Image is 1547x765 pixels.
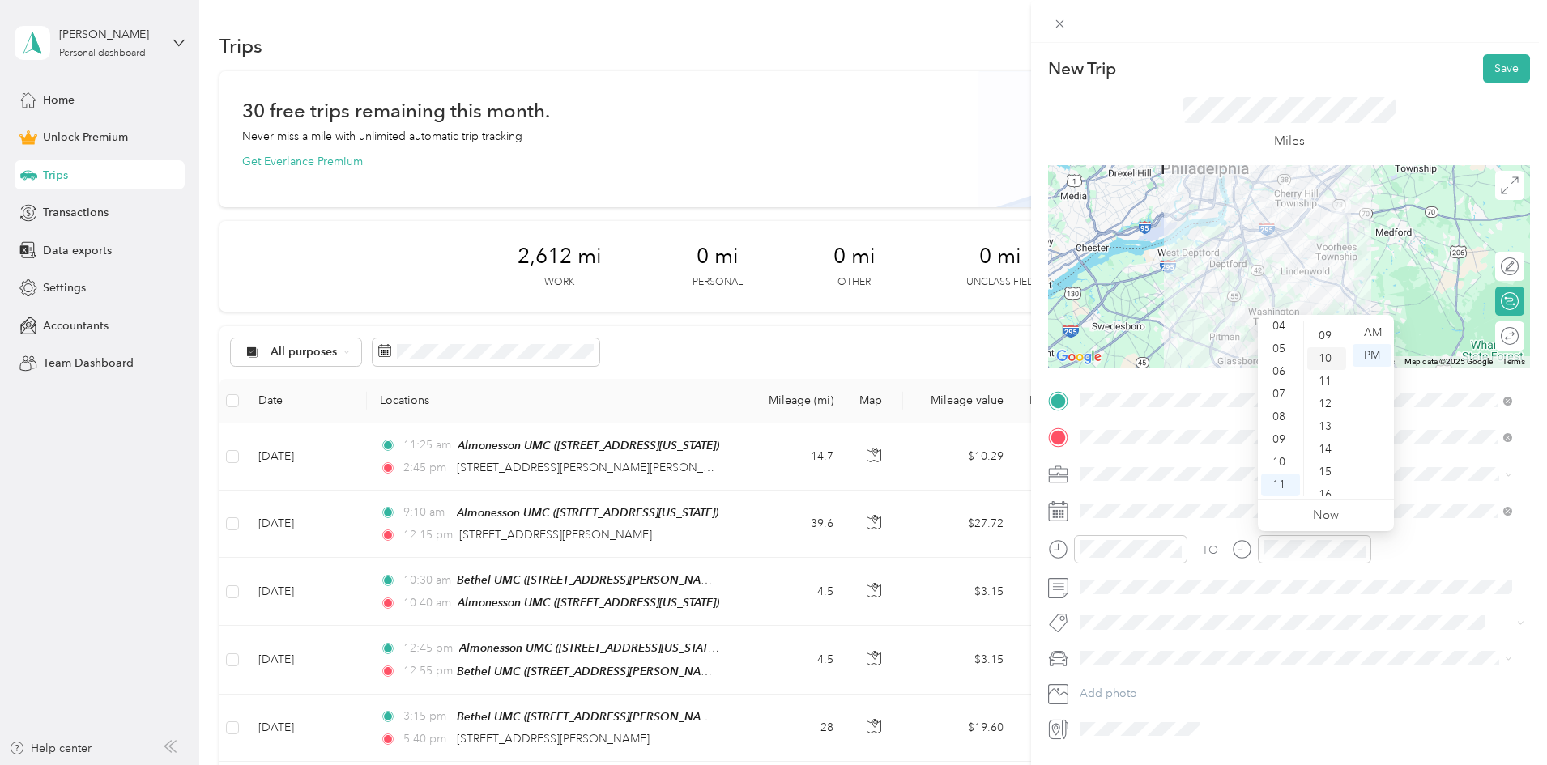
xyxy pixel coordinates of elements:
div: 10 [1261,451,1300,474]
div: 09 [1307,325,1346,347]
div: 06 [1261,360,1300,383]
button: Add photo [1074,682,1530,705]
p: New Trip [1048,57,1116,80]
div: 10 [1307,347,1346,370]
div: 07 [1261,383,1300,406]
div: 16 [1307,483,1346,506]
img: Google [1052,346,1106,368]
div: 11 [1307,370,1346,393]
div: 05 [1261,338,1300,360]
div: 14 [1307,438,1346,461]
div: TO [1202,542,1218,559]
div: 13 [1307,415,1346,438]
div: 15 [1307,461,1346,483]
a: Open this area in Google Maps (opens a new window) [1052,346,1106,368]
p: Miles [1274,131,1305,151]
div: 12 [1307,393,1346,415]
button: Save [1483,54,1530,83]
div: 11 [1261,474,1300,496]
div: 08 [1261,406,1300,428]
a: Now [1313,508,1339,523]
span: Map data ©2025 Google [1404,357,1493,366]
div: PM [1353,344,1391,367]
iframe: Everlance-gr Chat Button Frame [1456,674,1547,765]
div: 04 [1261,315,1300,338]
div: 09 [1261,428,1300,451]
div: AM [1353,321,1391,344]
